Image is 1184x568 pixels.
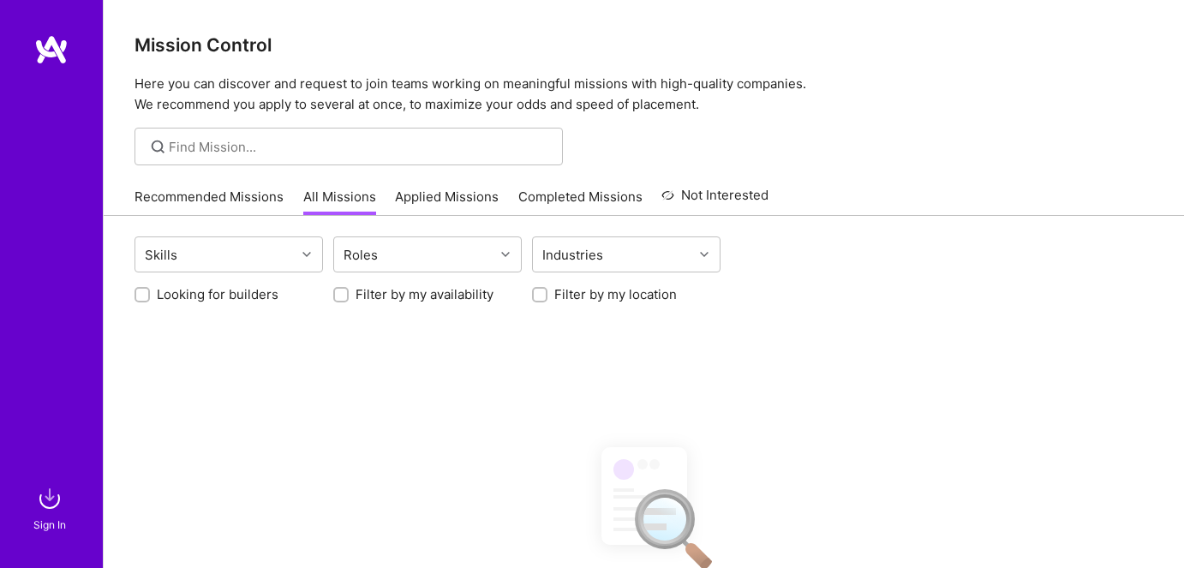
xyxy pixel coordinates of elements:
[169,138,550,156] input: Find Mission...
[34,34,69,65] img: logo
[157,285,278,303] label: Looking for builders
[661,185,768,216] a: Not Interested
[538,242,607,267] div: Industries
[135,74,1153,115] p: Here you can discover and request to join teams working on meaningful missions with high-quality ...
[302,250,311,259] i: icon Chevron
[554,285,677,303] label: Filter by my location
[518,188,643,216] a: Completed Missions
[339,242,382,267] div: Roles
[36,481,67,534] a: sign inSign In
[33,481,67,516] img: sign in
[303,188,376,216] a: All Missions
[33,516,66,534] div: Sign In
[395,188,499,216] a: Applied Missions
[501,250,510,259] i: icon Chevron
[141,242,182,267] div: Skills
[700,250,709,259] i: icon Chevron
[135,188,284,216] a: Recommended Missions
[148,137,168,157] i: icon SearchGrey
[356,285,493,303] label: Filter by my availability
[135,34,1153,56] h3: Mission Control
